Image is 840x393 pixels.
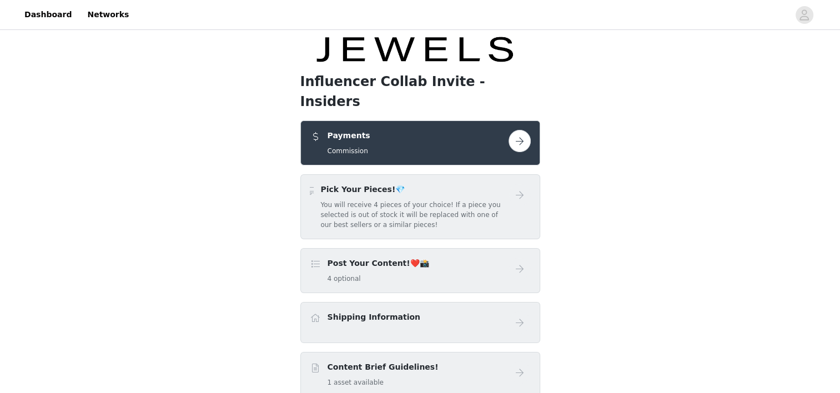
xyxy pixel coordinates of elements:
[320,200,508,230] h5: You will receive 4 pieces of your choice! If a piece you selected is out of stock it will be repl...
[300,248,540,293] div: Post Your Content!❤️📸
[799,6,809,24] div: avatar
[300,302,540,343] div: Shipping Information
[300,174,540,239] div: Pick Your Pieces!💎
[18,2,78,27] a: Dashboard
[328,377,439,387] h5: 1 asset available
[300,120,540,165] div: Payments
[320,184,508,195] h4: Pick Your Pieces!💎
[328,146,370,156] h5: Commission
[328,258,429,269] h4: Post Your Content!❤️📸
[81,2,135,27] a: Networks
[328,130,370,142] h4: Payments
[328,311,420,323] h4: Shipping Information
[328,274,429,284] h5: 4 optional
[328,361,439,373] h4: Content Brief Guidelines!
[300,72,540,112] h1: Influencer Collab Invite - Insiders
